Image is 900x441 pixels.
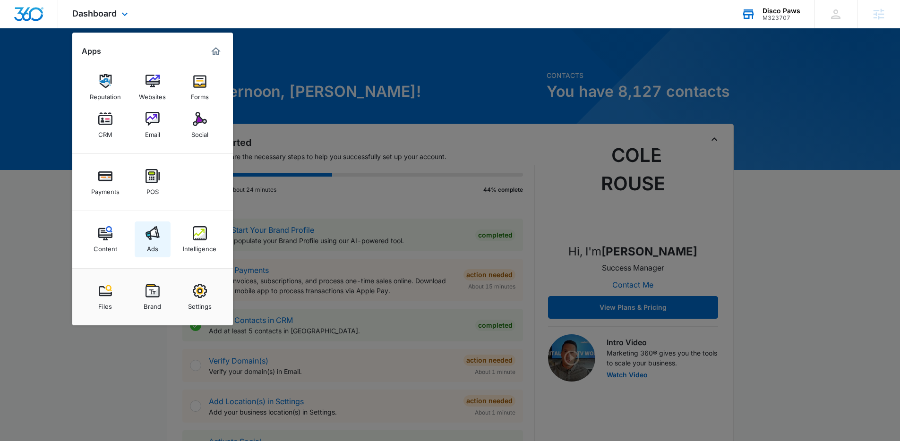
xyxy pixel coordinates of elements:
a: Settings [182,279,218,315]
div: account id [763,15,800,21]
a: Brand [135,279,171,315]
div: Social [191,126,208,138]
a: Email [135,107,171,143]
a: POS [135,164,171,200]
div: Brand [144,298,161,310]
div: Intelligence [183,240,216,253]
a: Ads [135,221,171,257]
div: Content [94,240,117,253]
div: Files [98,298,112,310]
div: Reputation [90,88,121,101]
a: Social [182,107,218,143]
div: Settings [188,298,212,310]
div: Email [145,126,160,138]
a: Files [87,279,123,315]
a: Intelligence [182,221,218,257]
a: Reputation [87,69,123,105]
div: account name [763,7,800,15]
a: Forms [182,69,218,105]
a: Marketing 360® Dashboard [208,44,223,59]
a: CRM [87,107,123,143]
div: Payments [91,183,120,195]
a: Payments [87,164,123,200]
a: Websites [135,69,171,105]
div: Forms [191,88,209,101]
div: Ads [147,240,158,253]
div: CRM [98,126,112,138]
span: Dashboard [72,8,117,18]
div: Websites [139,88,166,101]
h2: Apps [82,47,101,56]
a: Content [87,221,123,257]
div: POS [146,183,159,195]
